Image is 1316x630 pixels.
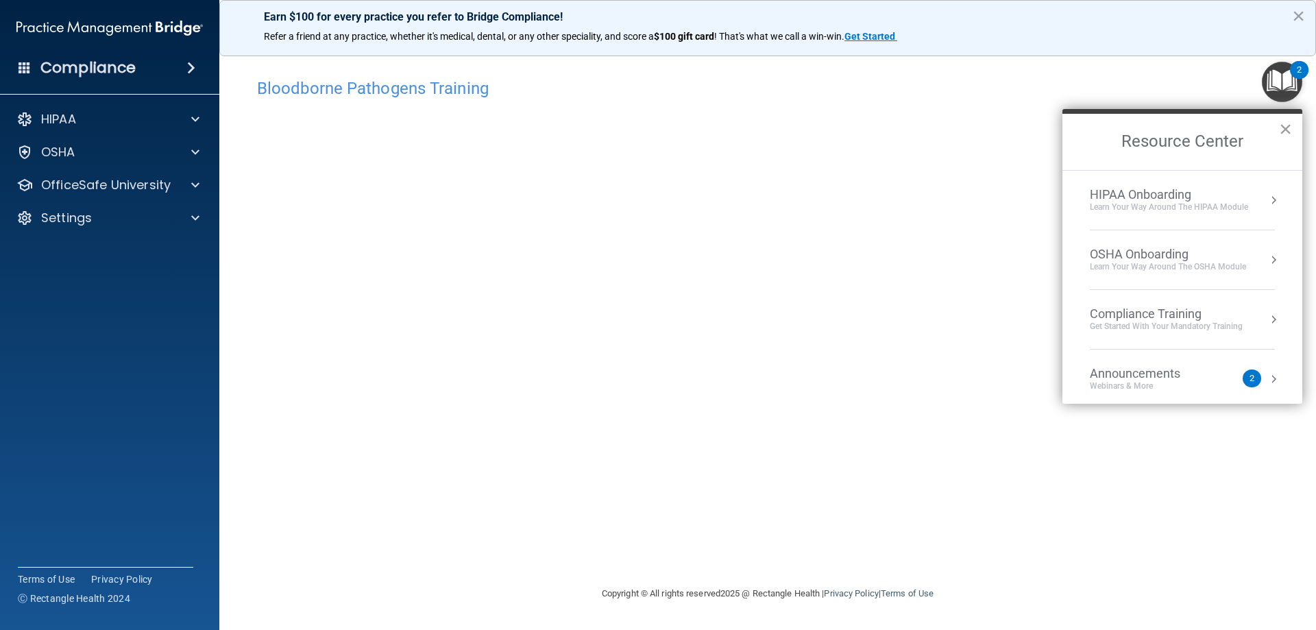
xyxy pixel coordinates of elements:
[264,10,1271,23] p: Earn $100 for every practice you refer to Bridge Compliance!
[41,111,76,128] p: HIPAA
[1090,380,1208,392] div: Webinars & More
[1090,187,1248,202] div: HIPAA Onboarding
[881,588,934,598] a: Terms of Use
[18,592,130,605] span: Ⓒ Rectangle Health 2024
[41,144,75,160] p: OSHA
[16,210,199,226] a: Settings
[1090,247,1246,262] div: OSHA Onboarding
[1090,202,1248,213] div: Learn Your Way around the HIPAA module
[1090,321,1243,332] div: Get Started with your mandatory training
[257,105,1278,526] iframe: bbp
[517,572,1018,616] div: Copyright © All rights reserved 2025 @ Rectangle Health | |
[654,31,714,42] strong: $100 gift card
[714,31,844,42] span: ! That's what we call a win-win.
[18,572,75,586] a: Terms of Use
[1262,62,1302,102] button: Open Resource Center, 2 new notifications
[1090,261,1246,273] div: Learn your way around the OSHA module
[16,111,199,128] a: HIPAA
[1062,109,1302,404] div: Resource Center
[844,31,895,42] strong: Get Started
[40,58,136,77] h4: Compliance
[41,210,92,226] p: Settings
[91,572,153,586] a: Privacy Policy
[824,588,878,598] a: Privacy Policy
[1297,70,1302,88] div: 2
[1062,114,1302,170] h2: Resource Center
[1090,366,1208,381] div: Announcements
[844,31,897,42] a: Get Started
[16,177,199,193] a: OfficeSafe University
[1292,5,1305,27] button: Close
[41,177,171,193] p: OfficeSafe University
[257,80,1278,97] h4: Bloodborne Pathogens Training
[16,14,203,42] img: PMB logo
[264,31,654,42] span: Refer a friend at any practice, whether it's medical, dental, or any other speciality, and score a
[1090,306,1243,322] div: Compliance Training
[16,144,199,160] a: OSHA
[1247,535,1300,587] iframe: Drift Widget Chat Controller
[1279,118,1292,140] button: Close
